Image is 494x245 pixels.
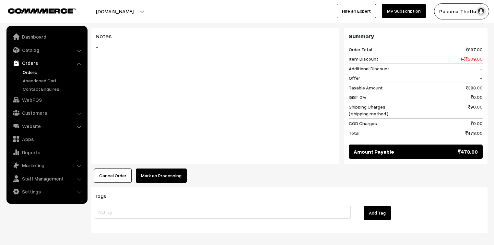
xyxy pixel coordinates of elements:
a: Abandoned Cart [21,77,85,84]
span: Shipping Charges [ shipping method ] [349,103,388,117]
span: Order Total [349,46,372,53]
blockquote: - [96,43,334,51]
span: Offer [349,75,360,81]
span: Tags [95,193,114,199]
img: COMMMERCE [8,8,76,13]
img: user [476,6,486,16]
a: Dashboard [8,31,85,42]
span: Item Discount [349,55,378,62]
span: Taxable Amount [349,84,383,91]
span: Additional Discount [349,65,389,72]
a: Reports [8,146,85,158]
span: - [480,75,483,81]
span: COD Charges [349,120,377,127]
span: - [480,65,483,72]
button: Mark as Processing [136,169,187,183]
a: Orders [21,69,85,76]
a: Apps [8,133,85,145]
a: Hire an Expert [337,4,376,18]
span: Total [349,130,359,136]
a: Customers [8,107,85,119]
a: Orders [8,57,85,69]
span: Amount Payable [354,148,394,156]
h3: Summary [349,33,483,40]
span: 0.00 [471,120,483,127]
span: (-) 509.00 [461,55,483,62]
h3: Notes [96,33,334,40]
input: Add Tag [95,206,351,219]
a: COMMMERCE [8,6,65,14]
a: Contact Enquires [21,86,85,92]
span: 478.00 [465,130,483,136]
a: Marketing [8,159,85,171]
a: WebPOS [8,94,85,106]
a: Staff Management [8,173,85,184]
span: 478.00 [458,148,478,156]
button: Pasumai Thotta… [434,3,489,19]
button: Cancel Order [94,169,132,183]
a: Settings [8,186,85,197]
button: [DOMAIN_NAME] [73,3,156,19]
span: 388.00 [466,84,483,91]
span: 90.00 [468,103,483,117]
button: Add Tag [364,206,391,220]
span: 0.00 [471,94,483,100]
span: IGST 0% [349,94,367,100]
a: Website [8,120,85,132]
span: 897.00 [466,46,483,53]
a: Catalog [8,44,85,56]
a: My Subscription [382,4,426,18]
